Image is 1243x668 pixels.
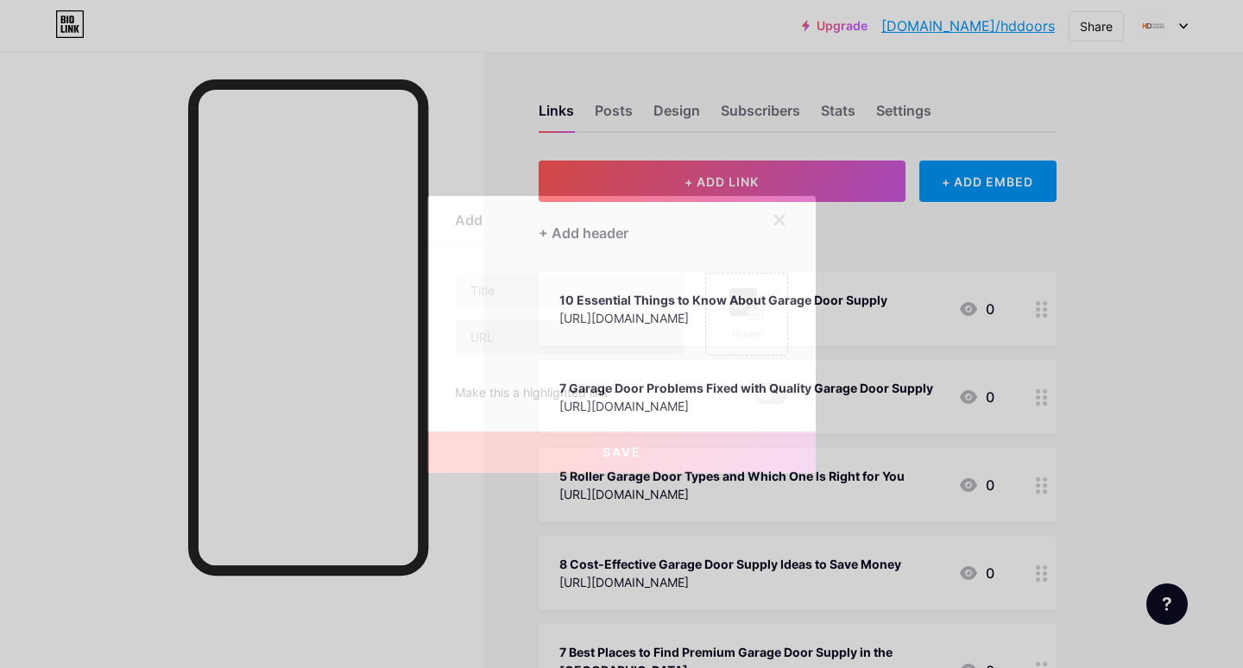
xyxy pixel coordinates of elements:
div: Make this a highlighted link [455,383,609,404]
input: Title [456,274,684,308]
input: URL [456,320,684,355]
div: Add [455,210,483,230]
button: Save [427,432,816,473]
div: Picture [729,327,764,340]
span: Save [603,444,641,459]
